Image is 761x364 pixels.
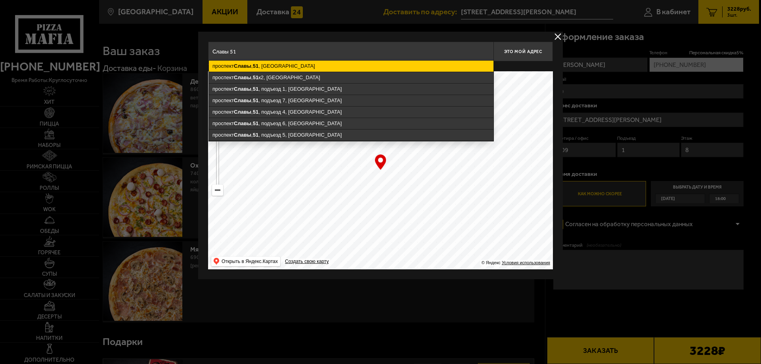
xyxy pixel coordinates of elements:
ymaps: Славы [234,109,251,115]
ymaps: проспект , , подъезд 5, [GEOGRAPHIC_DATA] [209,130,493,141]
ymaps: 51 [253,97,258,103]
ymaps: 51 [253,132,258,138]
button: Это мой адрес [493,42,553,61]
ymaps: проспект , , подъезд 4, [GEOGRAPHIC_DATA] [209,107,493,118]
a: Создать свою карту [283,259,330,265]
ymaps: 51 [253,86,258,92]
ymaps: Открыть в Яндекс.Картах [222,257,278,266]
ymaps: проспект , к2, [GEOGRAPHIC_DATA] [209,72,493,83]
ymaps: проспект , , подъезд 6, [GEOGRAPHIC_DATA] [209,118,493,129]
span: Это мой адрес [504,49,542,54]
a: Условия использования [502,260,550,265]
ymaps: Славы [234,63,251,69]
ymaps: проспект , , [GEOGRAPHIC_DATA] [209,61,493,72]
input: Введите адрес доставки [208,42,493,61]
ymaps: 51 [253,120,258,126]
ymaps: Славы [234,120,251,126]
p: Укажите дом на карте или в поле ввода [208,63,320,70]
ymaps: Славы [234,74,251,80]
ymaps: 51 [253,109,258,115]
ymaps: Славы [234,86,251,92]
ymaps: Открыть в Яндекс.Картах [211,257,280,266]
button: delivery type [553,32,563,42]
ymaps: Славы [234,97,251,103]
ymaps: проспект , , подъезд 1, [GEOGRAPHIC_DATA] [209,84,493,95]
ymaps: проспект , , подъезд 7, [GEOGRAPHIC_DATA] [209,95,493,106]
ymaps: 51 [253,63,258,69]
ymaps: 51 [253,74,258,80]
ymaps: © Яндекс [482,260,501,265]
ymaps: Славы [234,132,251,138]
